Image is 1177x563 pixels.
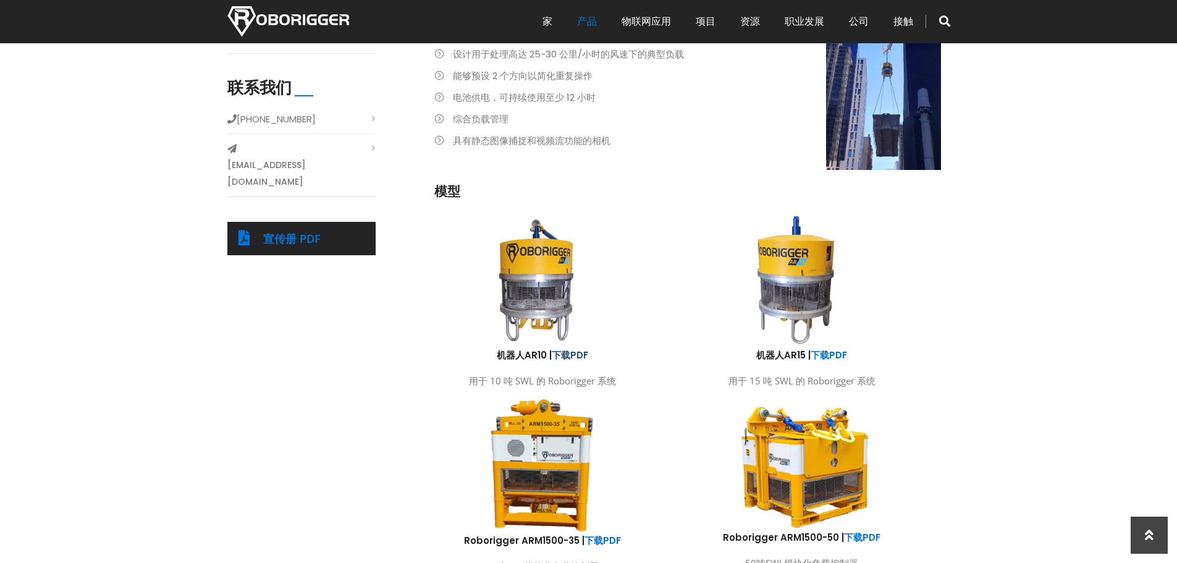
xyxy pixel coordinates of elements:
font: 物联网应用 [622,14,671,28]
a: 下载PDF [811,349,847,362]
font: 机器人AR10 | [497,349,552,362]
font: 项目 [696,14,715,28]
a: 资源 [740,2,760,41]
a: 产品 [577,2,597,41]
font: 资源 [740,14,760,28]
font: 职业发展 [785,14,824,28]
font: [EMAIL_ADDRESS][DOMAIN_NAME] [227,159,306,188]
font: 产品 [577,14,597,28]
font: 用于 15 吨 SWL 的 Roborigger 系统 [728,375,875,387]
a: 接触 [893,2,913,41]
font: 联系我们 [227,77,292,99]
a: 下载PDF [584,534,621,547]
font: 家 [542,14,552,28]
font: 接触 [893,14,913,28]
font: 综合负载管理 [453,112,508,125]
font: 能够预设 2 个方向以简化重复操作 [453,69,593,82]
font: Roborigger ARM1500-35 | [464,534,584,547]
font: [PHONE_NUMBER] [237,112,316,125]
font: 机器人AR15 | [756,349,811,362]
a: 下载PDF [844,531,880,544]
font: 电池供电，可持续使用至少 12 小时 [453,91,596,104]
a: 项目 [696,2,715,41]
font: 设计用于处理高达 25-30 公里/小时的风速下的典型负载 [453,48,684,61]
a: 宣传册 PDF [263,231,321,246]
font: 用于 10 吨 SWL 的 Roborigger 系统 [469,375,616,387]
a: 下载PDF [552,349,588,362]
font: 物联网应用 [227,32,271,44]
a: [EMAIL_ADDRESS][DOMAIN_NAME] [227,157,376,190]
a: 公司 [849,2,869,41]
font: 公司 [849,14,869,28]
font: 具有静态图像捕捉和视频流功能的相机 [453,134,610,147]
img: 诺泰克 [227,6,349,36]
a: 职业发展 [785,2,824,41]
a: 物联网应用 [622,2,671,41]
a: 家 [542,2,552,41]
font: Roborigger ARM1500-50 | [723,531,844,544]
font: 模型 [434,182,460,200]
